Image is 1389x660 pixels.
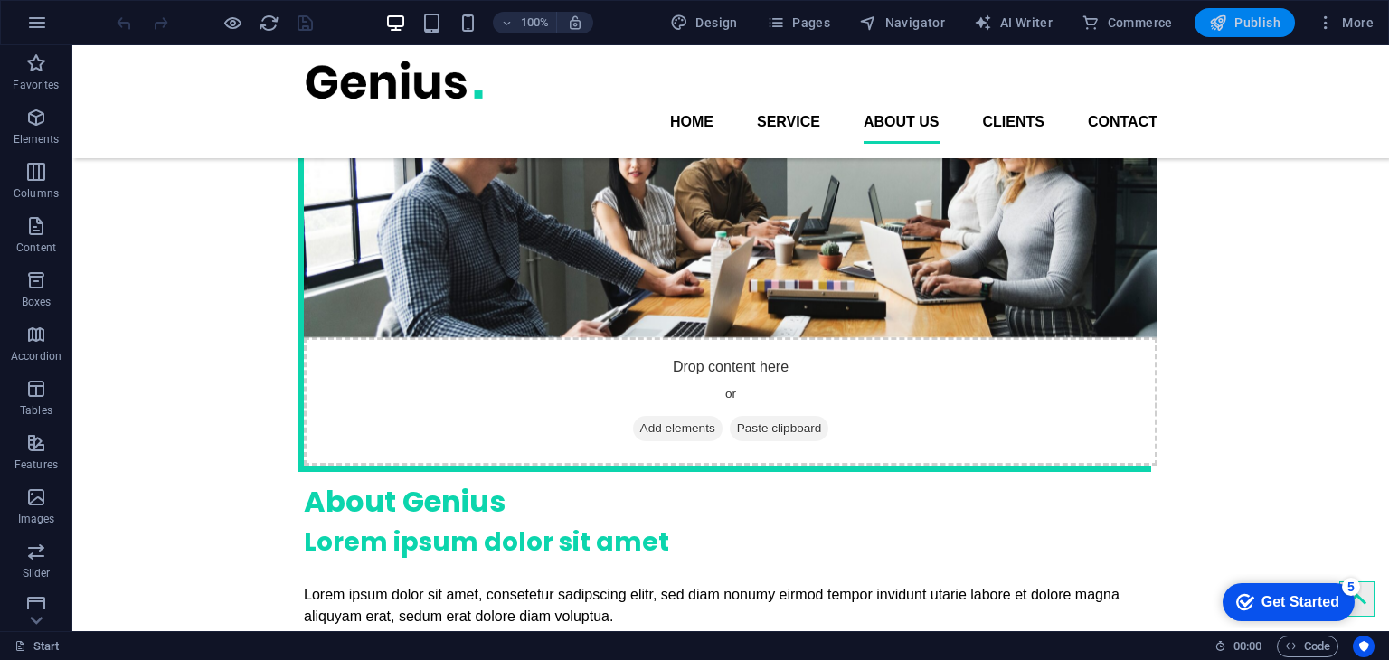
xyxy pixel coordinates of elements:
button: More [1309,8,1381,37]
span: : [1246,639,1249,653]
button: Code [1277,636,1338,657]
p: Elements [14,132,60,146]
span: Commerce [1082,14,1173,32]
button: reload [258,12,279,33]
span: Paste clipboard [657,371,757,396]
div: 5 [134,4,152,22]
h6: Session time [1214,636,1262,657]
button: Publish [1195,8,1295,37]
span: Navigator [859,14,945,32]
span: Add elements [561,371,650,396]
p: Columns [14,186,59,201]
button: Click here to leave preview mode and continue editing [222,12,243,33]
button: Usercentrics [1353,636,1375,657]
p: Tables [20,403,52,418]
div: Get Started [53,20,131,36]
span: Design [670,14,738,32]
span: Code [1285,636,1330,657]
p: Images [18,512,55,526]
span: Publish [1209,14,1280,32]
button: Commerce [1074,8,1180,37]
p: Slider [23,566,51,580]
button: 100% [493,12,557,33]
p: Boxes [22,295,52,309]
p: Accordion [11,349,61,363]
span: AI Writer [974,14,1053,32]
p: Features [14,457,58,472]
p: Content [16,240,56,255]
a: Click to cancel selection. Double-click to open Pages [14,636,60,657]
i: On resize automatically adjust zoom level to fit chosen device. [567,14,583,31]
span: 00 00 [1233,636,1261,657]
span: Pages [767,14,830,32]
div: Design (Ctrl+Alt+Y) [663,8,745,37]
button: AI Writer [967,8,1060,37]
div: Get Started 5 items remaining, 0% complete [14,9,146,47]
button: Design [663,8,745,37]
div: Drop content here [231,292,1085,420]
button: Navigator [852,8,952,37]
button: Pages [760,8,837,37]
span: More [1317,14,1374,32]
h6: 100% [520,12,549,33]
p: Favorites [13,78,59,92]
i: Reload page [259,13,279,33]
